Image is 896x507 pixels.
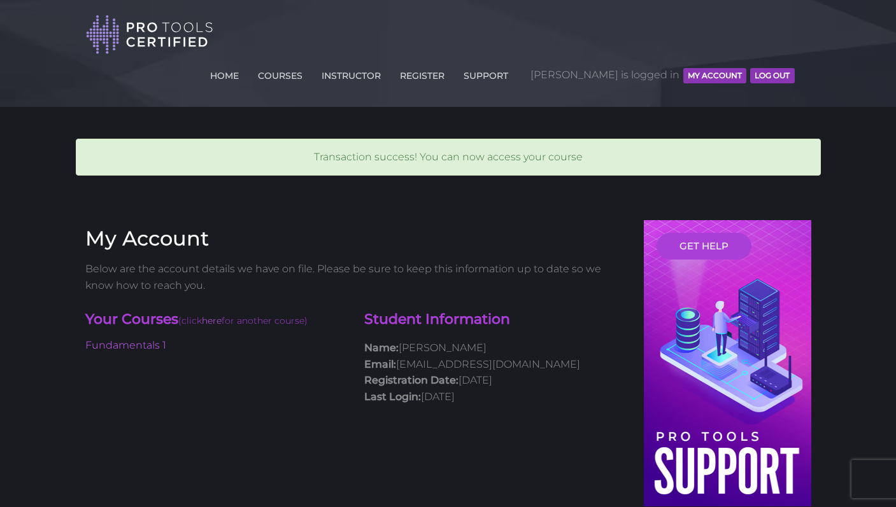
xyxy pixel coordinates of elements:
[86,14,213,55] img: Pro Tools Certified Logo
[207,63,242,83] a: HOME
[85,310,346,331] h4: Your Courses
[364,310,625,330] h4: Student Information
[683,68,746,83] button: MY ACCOUNT
[364,391,421,403] strong: Last Login:
[85,261,625,293] p: Below are the account details we have on file. Please be sure to keep this information up to date...
[76,139,821,176] div: Transaction success! You can now access your course
[318,63,384,83] a: INSTRUCTOR
[364,358,396,370] strong: Email:
[202,315,222,326] a: here
[364,374,459,386] strong: Registration Date:
[255,63,306,83] a: COURSES
[530,56,795,94] span: [PERSON_NAME] is logged in
[397,63,448,83] a: REGISTER
[85,226,625,251] h3: My Account
[364,340,625,405] p: [PERSON_NAME] [EMAIL_ADDRESS][DOMAIN_NAME] [DATE] [DATE]
[657,233,751,260] a: GET HELP
[750,68,794,83] button: Log Out
[85,339,166,351] a: Fundamentals 1
[364,342,399,354] strong: Name:
[460,63,511,83] a: SUPPORT
[178,315,308,326] span: (click for another course)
